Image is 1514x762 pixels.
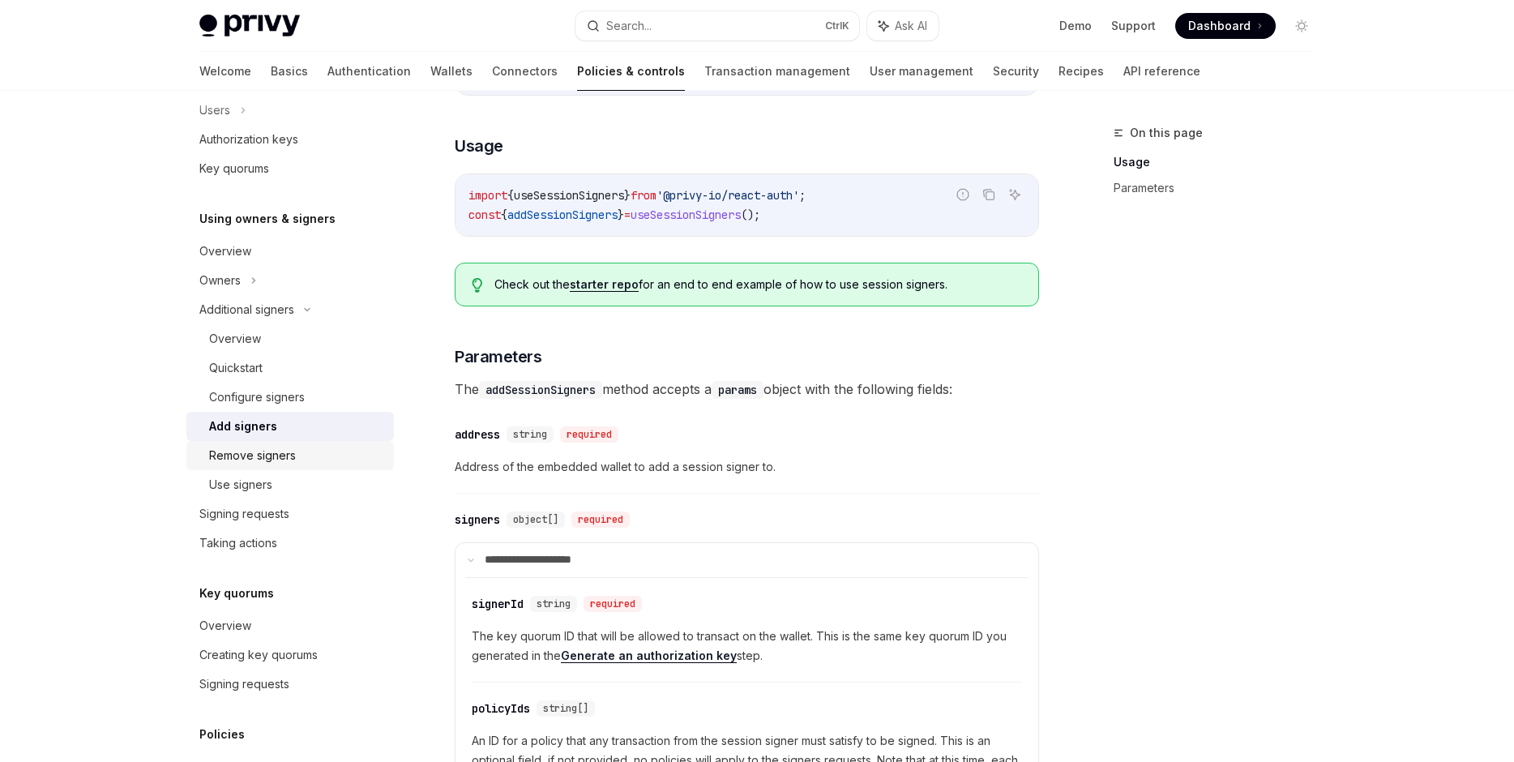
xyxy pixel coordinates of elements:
[186,470,394,499] a: Use signers
[209,329,261,349] div: Overview
[624,208,631,222] span: =
[455,457,1039,477] span: Address of the embedded wallet to add a session signer to.
[199,504,289,524] div: Signing requests
[825,19,849,32] span: Ctrl K
[199,15,300,37] img: light logo
[978,184,999,205] button: Copy the contents from the code block
[186,611,394,640] a: Overview
[656,188,799,203] span: '@privy-io/react-auth'
[186,324,394,353] a: Overview
[199,300,294,319] div: Additional signers
[479,381,602,399] code: addSessionSigners
[186,441,394,470] a: Remove signers
[186,154,394,183] a: Key quorums
[199,725,245,744] h5: Policies
[1004,184,1025,205] button: Ask AI
[199,52,251,91] a: Welcome
[186,529,394,558] a: Taking actions
[199,674,289,694] div: Signing requests
[575,11,859,41] button: Search...CtrlK
[199,584,274,603] h5: Key quorums
[631,208,741,222] span: useSessionSigners
[543,702,588,715] span: string[]
[537,597,571,610] span: string
[209,358,263,378] div: Quickstart
[209,387,305,407] div: Configure signers
[712,381,763,399] code: params
[199,159,269,178] div: Key quorums
[455,345,541,368] span: Parameters
[186,412,394,441] a: Add signers
[1289,13,1315,39] button: Toggle dark mode
[1059,18,1092,34] a: Demo
[631,188,656,203] span: from
[186,383,394,412] a: Configure signers
[209,446,296,465] div: Remove signers
[993,52,1039,91] a: Security
[199,533,277,553] div: Taking actions
[199,645,318,665] div: Creating key quorums
[560,426,618,443] div: required
[1059,52,1104,91] a: Recipes
[507,208,618,222] span: addSessionSigners
[492,52,558,91] a: Connectors
[1175,13,1276,39] a: Dashboard
[618,208,624,222] span: }
[199,209,336,229] h5: Using owners & signers
[1114,175,1328,201] a: Parameters
[472,596,524,612] div: signerId
[327,52,411,91] a: Authentication
[455,378,1039,400] span: The method accepts a object with the following fields:
[867,11,939,41] button: Ask AI
[472,278,483,293] svg: Tip
[186,499,394,529] a: Signing requests
[895,18,927,34] span: Ask AI
[704,52,850,91] a: Transaction management
[577,52,685,91] a: Policies & controls
[741,208,760,222] span: ();
[186,640,394,670] a: Creating key quorums
[870,52,973,91] a: User management
[209,417,277,436] div: Add signers
[494,276,1022,293] span: Check out the for an end to end example of how to use session signers.
[507,188,514,203] span: {
[513,428,547,441] span: string
[199,242,251,261] div: Overview
[799,188,806,203] span: ;
[186,125,394,154] a: Authorization keys
[455,426,500,443] div: address
[1188,18,1251,34] span: Dashboard
[199,271,241,290] div: Owners
[561,649,737,663] a: Generate an authorization key
[952,184,973,205] button: Report incorrect code
[570,277,639,292] a: starter repo
[571,512,630,528] div: required
[472,627,1022,666] span: The key quorum ID that will be allowed to transact on the wallet. This is the same key quorum ID ...
[455,135,503,157] span: Usage
[186,670,394,699] a: Signing requests
[430,52,473,91] a: Wallets
[186,353,394,383] a: Quickstart
[1130,123,1203,143] span: On this page
[1111,18,1156,34] a: Support
[514,188,624,203] span: useSessionSigners
[624,188,631,203] span: }
[468,188,507,203] span: import
[513,513,558,526] span: object[]
[1123,52,1200,91] a: API reference
[209,475,272,494] div: Use signers
[199,130,298,149] div: Authorization keys
[501,208,507,222] span: {
[606,16,652,36] div: Search...
[468,208,501,222] span: const
[1114,149,1328,175] a: Usage
[584,596,642,612] div: required
[186,237,394,266] a: Overview
[472,700,530,717] div: policyIds
[455,512,500,528] div: signers
[271,52,308,91] a: Basics
[199,616,251,636] div: Overview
